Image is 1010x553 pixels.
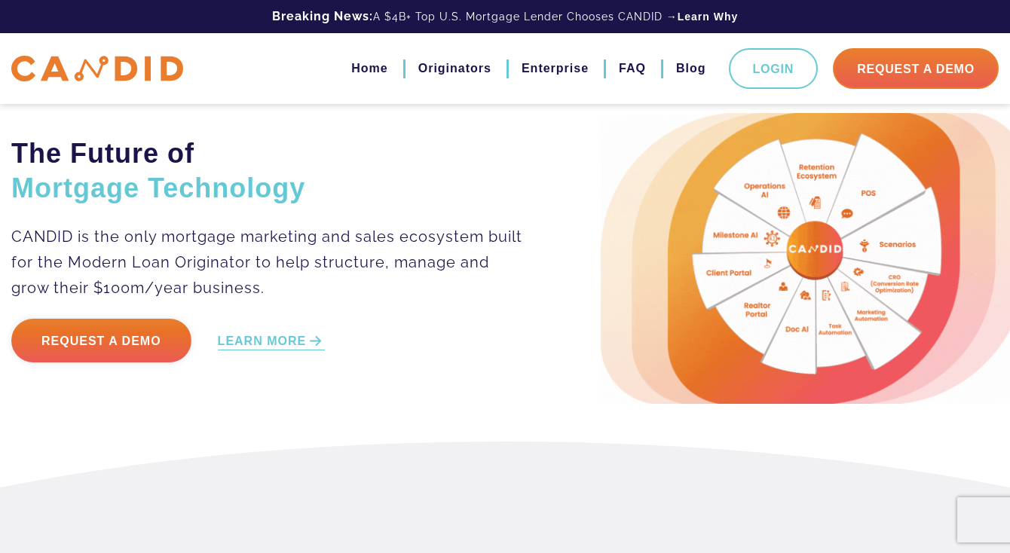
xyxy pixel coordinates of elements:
b: Breaking News: [272,9,373,23]
a: Blog [676,56,706,81]
a: Login [729,48,819,89]
a: Request A Demo [833,48,999,89]
p: CANDID is the only mortgage marketing and sales ecosystem built for the Modern Loan Originator to... [11,224,525,301]
a: LEARN MORE [218,333,326,350]
a: FAQ [619,56,646,81]
a: Request a Demo [11,319,191,362]
a: Learn Why [678,9,739,24]
img: CANDID APP [11,56,183,82]
h2: The Future of [11,136,525,206]
a: Home [351,56,387,81]
span: Mortgage Technology [11,173,305,203]
a: Enterprise [522,56,589,81]
a: Originators [418,56,491,81]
